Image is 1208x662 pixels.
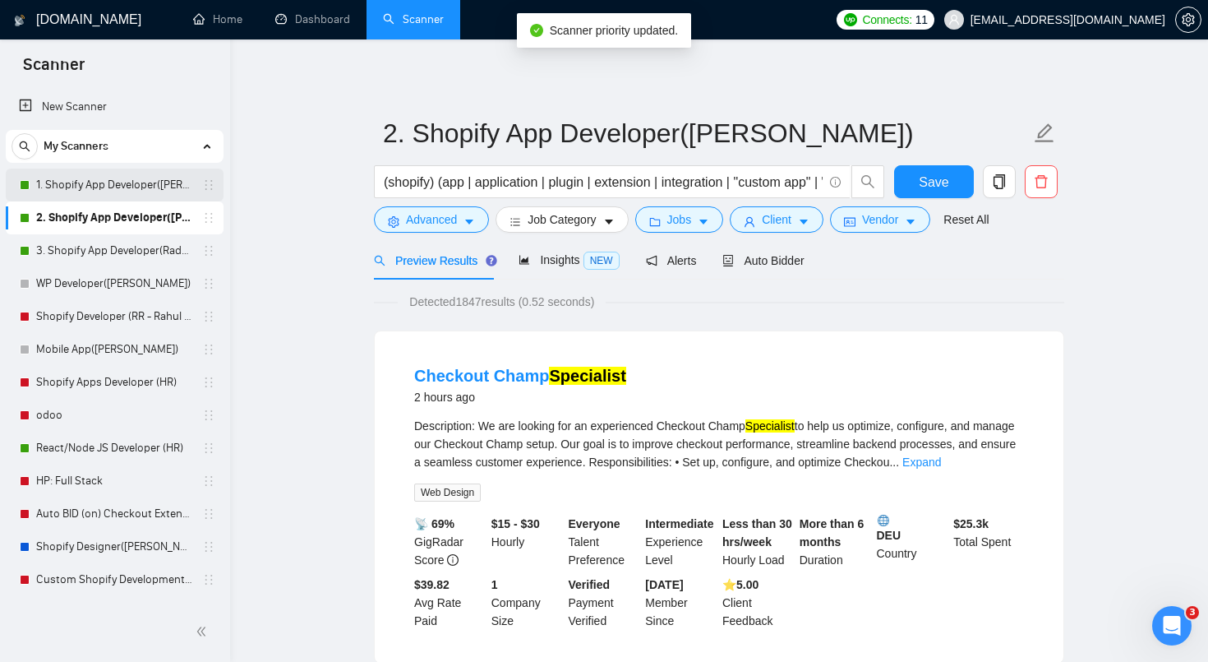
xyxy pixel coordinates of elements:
img: 🌐 [878,515,889,526]
div: Talent Preference [565,515,643,569]
span: Alerts [646,254,697,267]
a: searchScanner [383,12,444,26]
span: Job Category [528,211,596,229]
span: caret-down [463,215,475,228]
b: $15 - $30 [491,517,540,530]
span: folder [649,215,661,228]
span: Save [919,172,948,192]
div: Country [874,515,951,569]
span: setting [388,215,399,228]
div: GigRadar Score [411,515,488,569]
div: Payment Verified [565,576,643,630]
div: Total Spent [950,515,1027,569]
a: Mobile App([PERSON_NAME]) [36,333,192,366]
button: delete [1025,165,1058,198]
span: Advanced [406,211,457,229]
img: logo [14,7,25,34]
a: 3. Shopify App Developer(Radhika - TM) [36,234,192,267]
span: user [744,215,755,228]
button: Save [894,165,974,198]
a: Custom Shopify Development (RR - Radhika R) [36,563,192,596]
div: Duration [796,515,874,569]
a: WP Developer([PERSON_NAME]) [36,267,192,300]
a: Expand [902,456,941,469]
a: setting [1175,13,1201,26]
span: Scanner [10,53,98,87]
span: search [852,174,883,189]
a: odoo [36,399,192,432]
span: bars [509,215,521,228]
span: holder [202,573,215,586]
span: 11 [915,11,928,29]
span: holder [202,507,215,521]
span: search [12,141,37,152]
b: Less than 30 hrs/week [722,517,792,549]
iframe: Intercom live chat [1152,606,1192,646]
a: Checkout ChampSpecialist [414,367,626,385]
button: folderJobscaret-down [635,206,724,233]
span: ... [889,456,899,469]
span: holder [202,376,215,389]
span: holder [202,211,215,225]
div: Client Feedback [719,576,796,630]
button: copy [983,165,1016,198]
span: Preview Results [374,254,492,267]
button: setting [1175,7,1201,33]
span: double-left [196,623,212,640]
a: Shopify Developer (RR - Rahul R) [36,300,192,333]
span: holder [202,409,215,422]
div: 2 hours ago [414,387,626,407]
mark: Specialist [549,367,625,385]
span: caret-down [603,215,615,228]
span: Web Design [414,484,481,502]
span: notification [646,255,657,266]
span: holder [202,277,215,290]
a: homeHome [193,12,242,26]
a: React/Node JS Developer (HR) [36,432,192,465]
b: ⭐️ 5.00 [722,578,758,591]
span: holder [202,540,215,553]
span: info-circle [830,177,841,187]
span: check-circle [530,24,543,37]
span: delete [1026,174,1057,189]
span: holder [202,244,215,257]
button: idcardVendorcaret-down [830,206,930,233]
span: search [374,255,385,266]
span: Vendor [862,211,898,229]
span: caret-down [905,215,916,228]
img: upwork-logo.png [844,13,857,26]
span: Scanner priority updated. [550,24,678,37]
b: $ 25.3k [953,517,989,530]
span: NEW [583,252,620,270]
mark: Specialist [745,419,795,433]
a: 1. Shopify App Developer([PERSON_NAME]) [36,169,192,201]
span: holder [202,475,215,488]
b: [DATE] [645,578,683,591]
input: Scanner name... [383,113,1030,154]
b: 📡 69% [414,517,454,530]
b: 1 [491,578,498,591]
div: Hourly Load [719,515,796,569]
span: Detected 1847 results (0.52 seconds) [398,293,606,311]
b: Verified [569,578,611,591]
button: barsJob Categorycaret-down [496,206,628,233]
button: search [851,165,884,198]
button: userClientcaret-down [730,206,823,233]
span: 3 [1186,606,1199,619]
a: 2. Shopify App Developer([PERSON_NAME]) [36,201,192,234]
span: holder [202,310,215,323]
div: Member Since [642,576,719,630]
div: Hourly [488,515,565,569]
li: New Scanner [6,90,224,123]
span: Auto Bidder [722,254,804,267]
b: $39.82 [414,578,450,591]
div: Tooltip anchor [484,253,499,268]
a: New Scanner [19,90,210,123]
div: Description: We are looking for an experienced Checkout Champ to help us optimize, configure, and... [414,417,1024,471]
span: Client [762,211,791,229]
a: Shopify Apps Developer (HR) [36,366,192,399]
div: Avg Rate Paid [411,576,488,630]
a: dashboardDashboard [275,12,350,26]
a: Auto BID (on) Checkout Extension Shopify - RR [36,498,192,530]
span: holder [202,442,215,455]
